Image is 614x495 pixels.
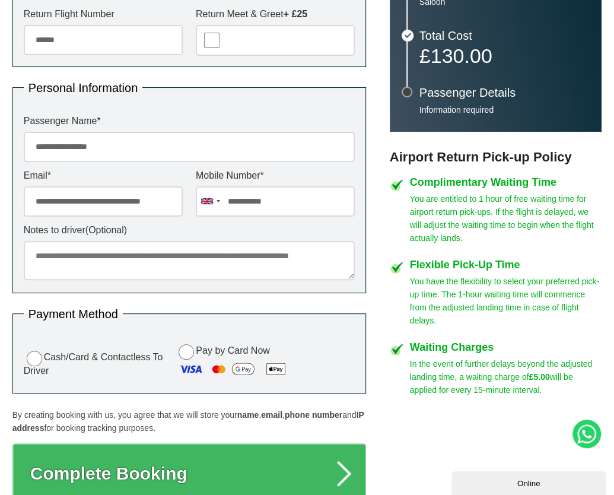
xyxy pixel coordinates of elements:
[284,9,307,19] strong: + £25
[24,171,183,180] label: Email
[24,116,355,126] label: Passenger Name
[390,150,602,165] h3: Airport Return Pick-up Policy
[419,30,590,42] h3: Total Cost
[24,82,143,94] legend: Personal Information
[196,171,355,180] label: Mobile Number
[12,408,366,434] p: By creating booking with us, you agree that we will store your , , and for booking tracking purpo...
[85,225,127,235] span: (Optional)
[27,351,42,366] input: Cash/Card & Contactless To Driver
[410,342,602,353] h4: Waiting Charges
[196,187,224,216] div: United Kingdom: +44
[24,9,183,19] label: Return Flight Number
[261,410,282,420] strong: email
[285,410,342,420] strong: phone number
[24,349,167,376] label: Cash/Card & Contactless To Driver
[410,192,602,245] p: You are entitled to 1 hour of free waiting time for airport return pick-ups. If the flight is del...
[237,410,259,420] strong: name
[419,87,590,99] h3: Passenger Details
[419,47,590,64] p: £
[451,469,608,495] iframe: chat widget
[529,372,549,382] strong: £5.00
[12,410,364,433] strong: IP address
[179,344,194,360] input: Pay by Card Now
[410,259,602,270] h4: Flexible Pick-Up Time
[419,104,590,115] p: Information required
[410,177,602,188] h4: Complimentary Waiting Time
[196,9,355,19] label: Return Meet & Greet
[24,226,355,235] label: Notes to driver
[410,275,602,327] p: You have the flexibility to select your preferred pick-up time. The 1-hour waiting time will comm...
[410,357,602,396] p: In the event of further delays beyond the adjusted landing time, a waiting charge of will be appl...
[176,342,355,382] label: Pay by Card Now
[431,45,492,67] span: 130.00
[24,308,123,320] legend: Payment Method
